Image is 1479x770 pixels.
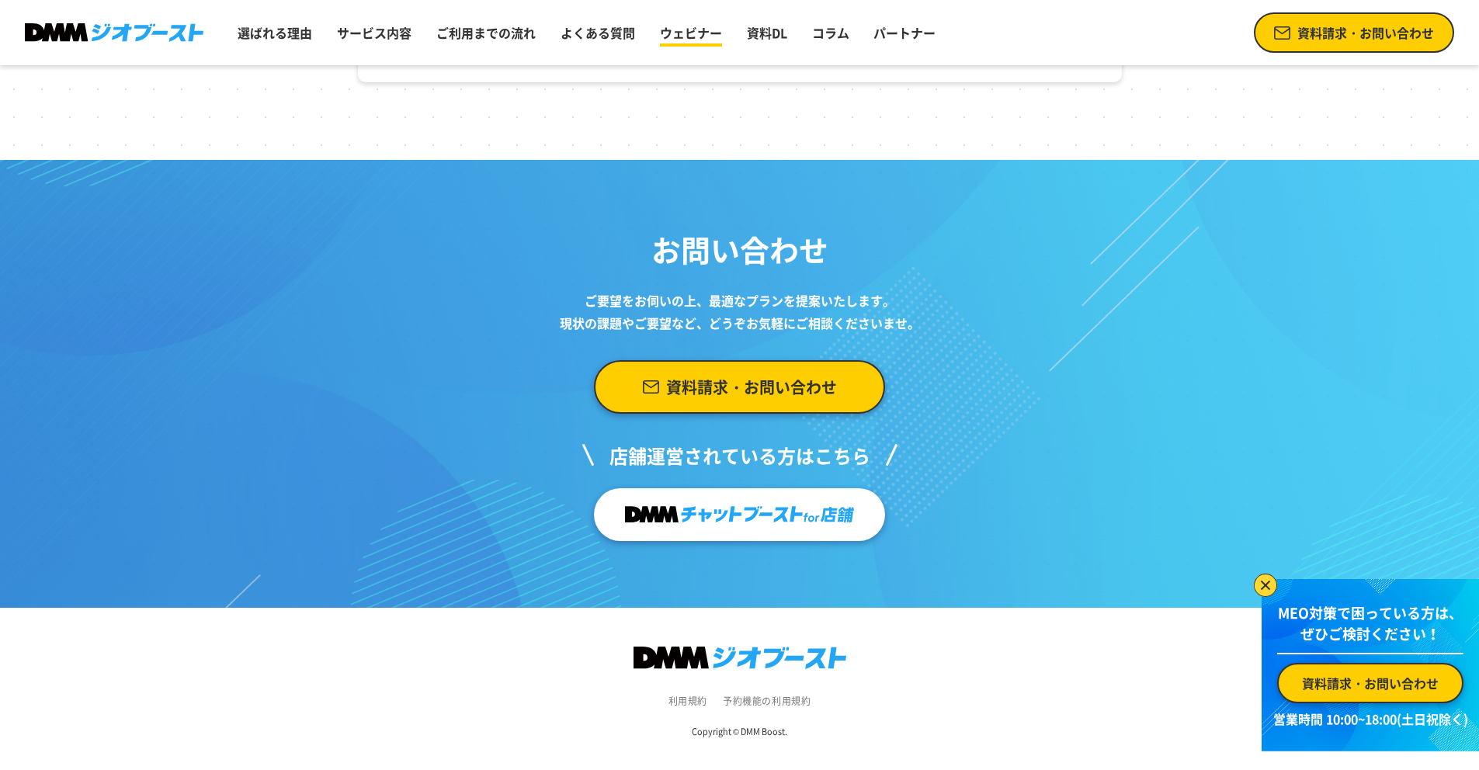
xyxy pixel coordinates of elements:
[554,17,641,48] a: よくある質問
[741,17,793,48] a: 資料DL
[231,17,318,48] a: 選ばれる理由
[806,17,856,48] a: コラム
[594,488,885,540] a: チャットブーストfor店舗
[867,17,942,48] a: パートナー
[1302,674,1439,692] span: 資料請求・お問い合わせ
[1297,23,1434,42] span: 資料請求・お問い合わせ
[331,17,418,48] a: サービス内容
[625,499,854,529] img: チャットブーストfor店舗
[692,725,787,737] small: Copyright © DMM Boost.
[1277,663,1463,703] a: 資料請求・お問い合わせ
[582,439,898,488] p: 店舗運営されている方はこちら
[594,360,885,414] a: 資料請求・お問い合わせ
[1271,709,1470,728] p: 営業時間 10:00~18:00(土日祝除く)
[723,694,811,708] a: 予約機能の利用規約
[634,647,846,669] img: DMMジオブースト
[666,373,837,401] span: 資料請求・お問い合わせ
[1277,602,1463,654] p: MEO対策で困っている方は、 ぜひご検討ください！
[25,23,203,43] img: DMMジオブースト
[1254,12,1454,53] a: 資料請求・お問い合わせ
[1254,574,1277,597] img: バナーを閉じる
[668,694,707,708] a: 利用規約
[654,17,728,48] a: ウェビナー
[546,290,934,335] p: ご要望をお伺いの上、 最適なプランを提案いたします。 現状の課題やご要望など、 どうぞお気軽にご相談くださいませ。
[430,17,542,48] a: ご利用までの流れ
